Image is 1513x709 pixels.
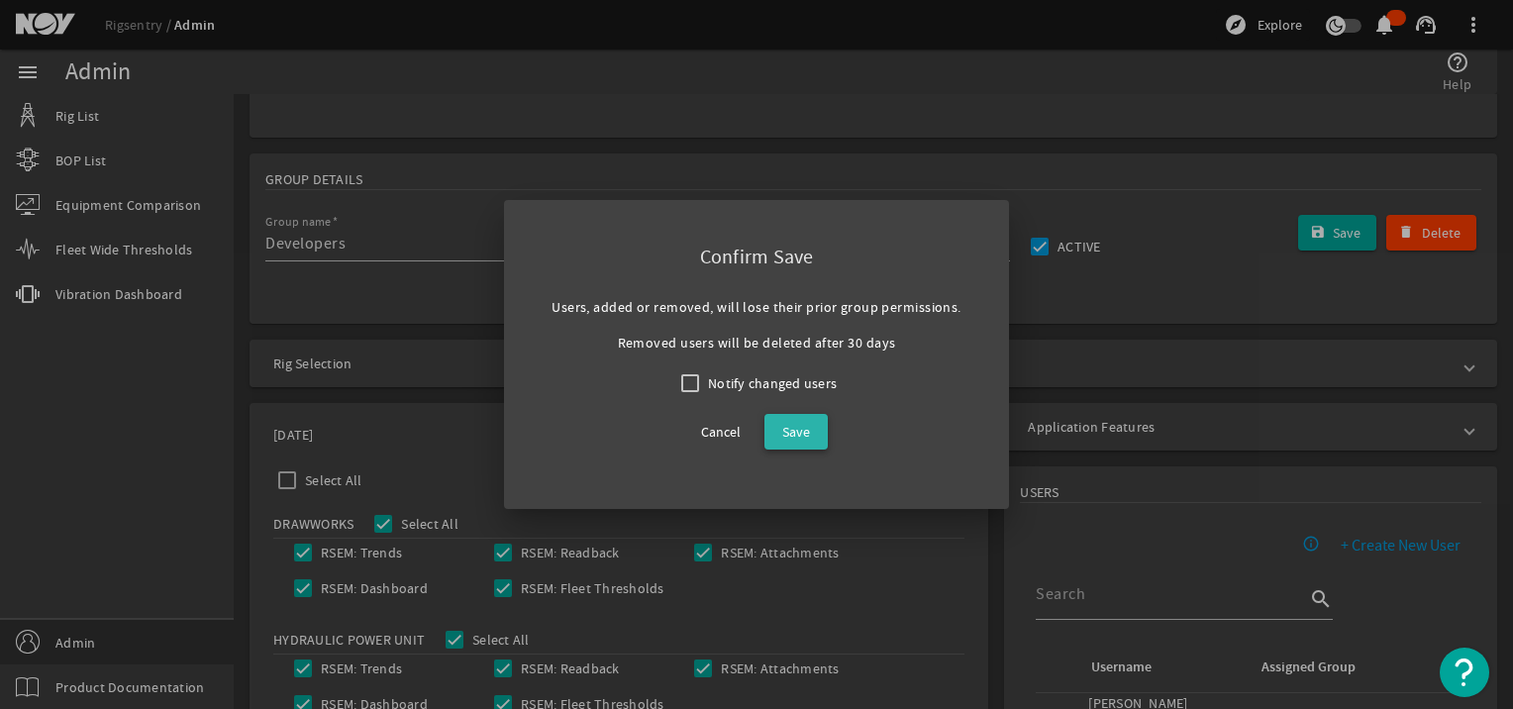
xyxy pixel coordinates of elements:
[701,420,741,444] span: Cancel
[704,373,837,393] label: Notify changed users
[552,331,960,368] div: Removed users will be deleted after 30 days
[1440,648,1489,697] button: Open Resource Center
[685,414,756,450] button: Cancel
[764,414,828,450] button: Save
[782,420,810,444] span: Save
[552,295,960,319] div: Users, added or removed, will lose their prior group permissions.
[676,224,838,282] div: Confirm Save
